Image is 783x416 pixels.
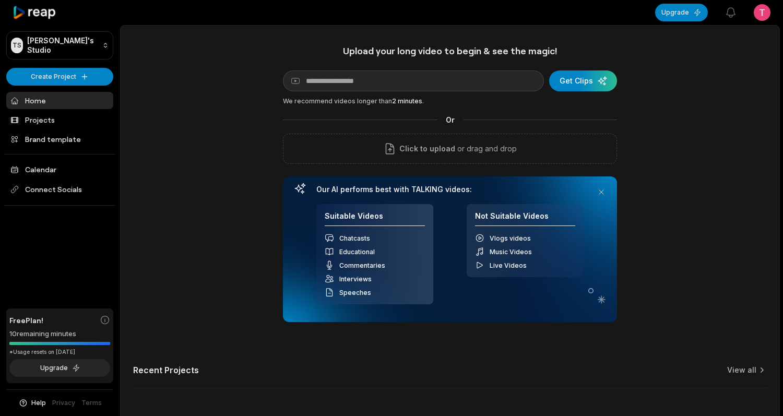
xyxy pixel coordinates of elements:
div: 10 remaining minutes [9,329,110,339]
span: Live Videos [490,262,527,269]
a: View all [727,365,756,375]
h1: Upload your long video to begin & see the magic! [283,45,617,57]
span: Help [31,398,46,408]
div: *Usage resets on [DATE] [9,348,110,356]
span: Interviews [339,275,372,283]
span: Music Videos [490,248,532,256]
h2: Recent Projects [133,365,199,375]
button: Upgrade [655,4,708,21]
button: Create Project [6,68,113,86]
span: Vlogs videos [490,234,531,242]
div: TS [11,38,23,53]
span: Click to upload [399,142,455,155]
span: 2 minutes [392,97,422,105]
a: Privacy [52,398,75,408]
span: Or [437,114,463,125]
button: Help [18,398,46,408]
p: or drag and drop [455,142,517,155]
h3: Our AI performs best with TALKING videos: [316,185,584,194]
a: Terms [81,398,102,408]
p: [PERSON_NAME]'s Studio [27,36,98,55]
h4: Suitable Videos [325,211,425,227]
a: Projects [6,111,113,128]
span: Free Plan! [9,315,43,326]
span: Connect Socials [6,180,113,199]
h4: Not Suitable Videos [475,211,575,227]
a: Calendar [6,161,113,178]
span: Educational [339,248,375,256]
a: Brand template [6,130,113,148]
button: Upgrade [9,359,110,377]
div: We recommend videos longer than . [283,97,617,106]
a: Home [6,92,113,109]
span: Speeches [339,289,371,296]
button: Get Clips [549,70,617,91]
span: Commentaries [339,262,385,269]
span: Chatcasts [339,234,370,242]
